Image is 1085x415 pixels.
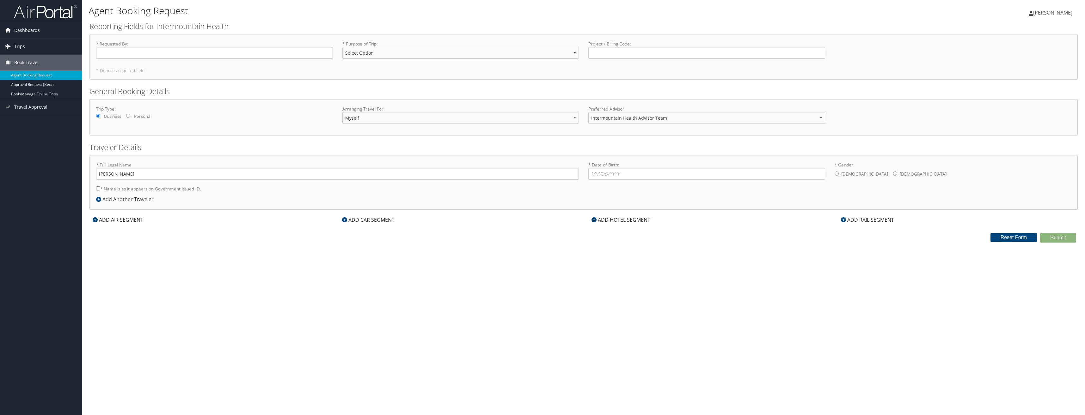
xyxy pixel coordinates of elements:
input: * Date of Birth: [588,168,825,180]
input: * Full Legal Name [96,168,579,180]
label: Personal [134,113,151,119]
label: * Requested By : [96,41,333,59]
input: * Gender:[DEMOGRAPHIC_DATA][DEMOGRAPHIC_DATA] [893,171,897,176]
button: Reset Form [990,233,1037,242]
div: ADD HOTEL SEGMENT [588,216,653,224]
h2: Traveler Details [89,142,1078,153]
h2: Reporting Fields for Intermountain Health [89,21,1078,32]
label: [DEMOGRAPHIC_DATA] [900,168,947,180]
img: airportal-logo.png [14,4,77,19]
label: Preferred Advisor [588,106,825,112]
div: ADD AIR SEGMENT [89,216,146,224]
label: * Date of Birth: [588,162,825,180]
div: ADD CAR SEGMENT [339,216,398,224]
label: Project / Billing Code : [588,41,825,59]
label: Arranging Travel For: [342,106,579,112]
select: * Purpose of Trip: [342,47,579,59]
input: * Requested By: [96,47,333,59]
span: Book Travel [14,55,39,70]
h1: Agent Booking Request [89,4,749,17]
input: * Name is as it appears on Government issued ID. [96,186,100,190]
span: [PERSON_NAME] [1033,9,1072,16]
label: * Gender: [835,162,1071,181]
label: * Purpose of Trip : [342,41,579,64]
h2: General Booking Details [89,86,1078,97]
div: ADD RAIL SEGMENT [838,216,897,224]
h5: * Denotes required field [96,69,1071,73]
div: Add Another Traveler [96,195,157,203]
button: Submit [1040,233,1076,243]
a: [PERSON_NAME] [1029,3,1079,22]
input: Project / Billing Code: [588,47,825,59]
label: * Full Legal Name [96,162,579,180]
span: Travel Approval [14,99,47,115]
input: * Gender:[DEMOGRAPHIC_DATA][DEMOGRAPHIC_DATA] [835,171,839,176]
label: Trip Type: [96,106,333,112]
span: Trips [14,39,25,54]
span: Dashboards [14,22,40,38]
label: [DEMOGRAPHIC_DATA] [841,168,888,180]
label: Business [104,113,121,119]
label: * Name is as it appears on Government issued ID. [96,183,201,195]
